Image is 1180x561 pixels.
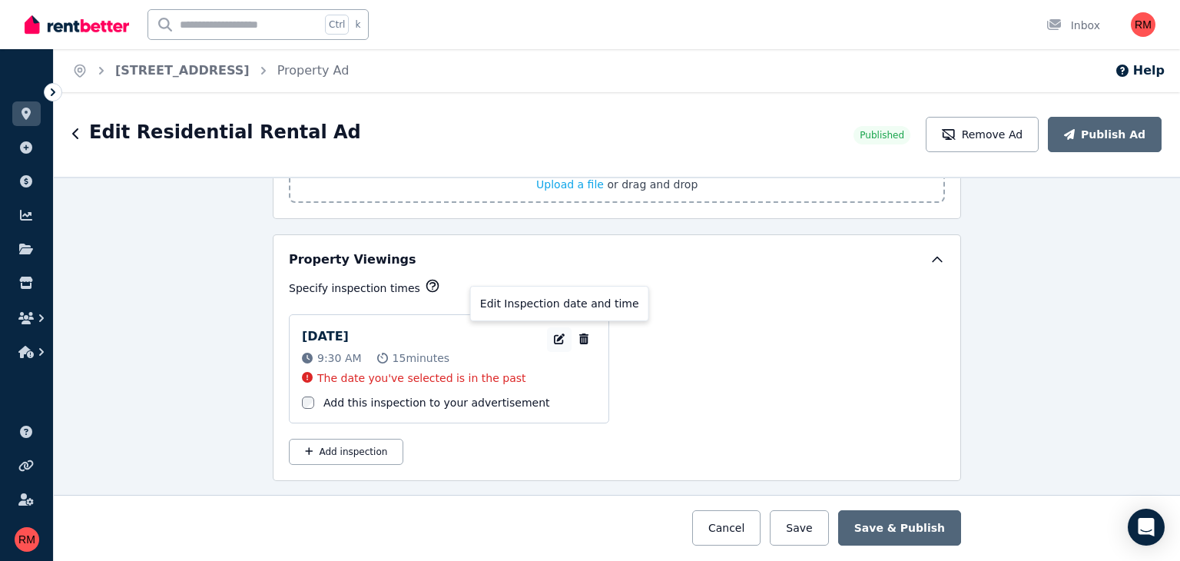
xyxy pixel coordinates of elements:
button: Cancel [692,510,761,546]
span: k [355,18,360,31]
span: Published [860,129,904,141]
p: Specify inspection times [289,280,420,296]
div: Inbox [1046,18,1100,33]
button: Add inspection [289,439,403,465]
p: The date you've selected is in the past [317,370,526,386]
button: Upload a file or drag and drop [536,177,698,192]
h5: Property Viewings [289,251,416,269]
p: [DATE] [302,327,349,346]
div: Edit Inspection date and time [470,286,649,321]
img: Rita Manoshina [1131,12,1155,37]
button: Save & Publish [838,510,961,546]
a: [STREET_ADDRESS] [115,63,250,78]
h1: Edit Residential Rental Ad [89,120,361,144]
a: Property Ad [277,63,350,78]
button: Save [770,510,828,546]
button: Publish Ad [1048,117,1162,152]
img: RentBetter [25,13,129,36]
span: 15 minutes [393,350,450,366]
span: Upload a file [536,178,604,191]
div: Open Intercom Messenger [1128,509,1165,546]
label: Add this inspection to your advertisement [323,395,550,410]
img: Rita Manoshina [15,527,39,552]
nav: Breadcrumb [54,49,367,92]
button: Help [1115,61,1165,80]
span: or drag and drop [607,178,698,191]
span: Ctrl [325,15,349,35]
span: 9:30 AM [317,350,362,366]
button: Remove Ad [926,117,1039,152]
